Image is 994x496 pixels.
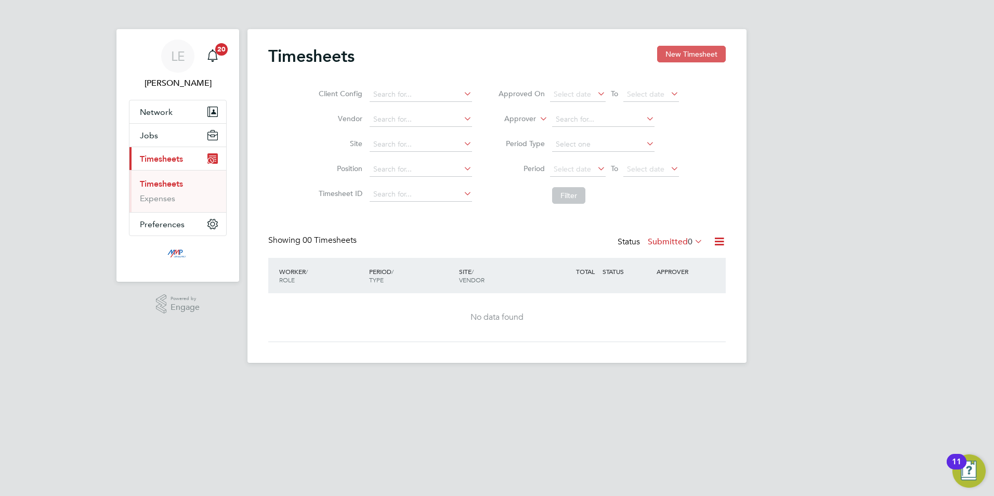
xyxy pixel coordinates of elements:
[140,154,183,164] span: Timesheets
[316,189,362,198] label: Timesheet ID
[129,40,227,89] a: LE[PERSON_NAME]
[952,454,986,488] button: Open Resource Center, 11 new notifications
[657,46,726,62] button: New Timesheet
[140,107,173,117] span: Network
[552,187,585,204] button: Filter
[268,46,355,67] h2: Timesheets
[576,267,595,276] span: TOTAL
[688,237,692,247] span: 0
[140,219,185,229] span: Preferences
[316,139,362,148] label: Site
[554,164,591,174] span: Select date
[552,112,655,127] input: Search for...
[277,262,367,289] div: WORKER
[303,235,357,245] span: 00 Timesheets
[129,77,227,89] span: Libby Evans
[129,246,227,263] a: Go to home page
[129,213,226,236] button: Preferences
[129,147,226,170] button: Timesheets
[202,40,223,73] a: 20
[600,262,654,281] div: STATUS
[369,276,384,284] span: TYPE
[370,187,472,202] input: Search for...
[116,29,239,282] nav: Main navigation
[215,43,228,56] span: 20
[268,235,359,246] div: Showing
[608,87,621,100] span: To
[316,89,362,98] label: Client Config
[554,89,591,99] span: Select date
[370,162,472,177] input: Search for...
[370,87,472,102] input: Search for...
[648,237,703,247] label: Submitted
[608,162,621,175] span: To
[367,262,456,289] div: PERIOD
[952,462,961,475] div: 11
[129,100,226,123] button: Network
[129,124,226,147] button: Jobs
[171,303,200,312] span: Engage
[171,49,185,63] span: LE
[618,235,705,250] div: Status
[456,262,546,289] div: SITE
[370,137,472,152] input: Search for...
[627,89,664,99] span: Select date
[498,89,545,98] label: Approved On
[163,246,193,263] img: mmpconsultancy-logo-retina.png
[140,179,183,189] a: Timesheets
[316,164,362,173] label: Position
[498,139,545,148] label: Period Type
[306,267,308,276] span: /
[316,114,362,123] label: Vendor
[459,276,485,284] span: VENDOR
[140,193,175,203] a: Expenses
[627,164,664,174] span: Select date
[279,312,715,323] div: No data found
[140,130,158,140] span: Jobs
[370,112,472,127] input: Search for...
[156,294,200,314] a: Powered byEngage
[552,137,655,152] input: Select one
[498,164,545,173] label: Period
[129,170,226,212] div: Timesheets
[489,114,536,124] label: Approver
[472,267,474,276] span: /
[391,267,394,276] span: /
[171,294,200,303] span: Powered by
[279,276,295,284] span: ROLE
[654,262,708,281] div: APPROVER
